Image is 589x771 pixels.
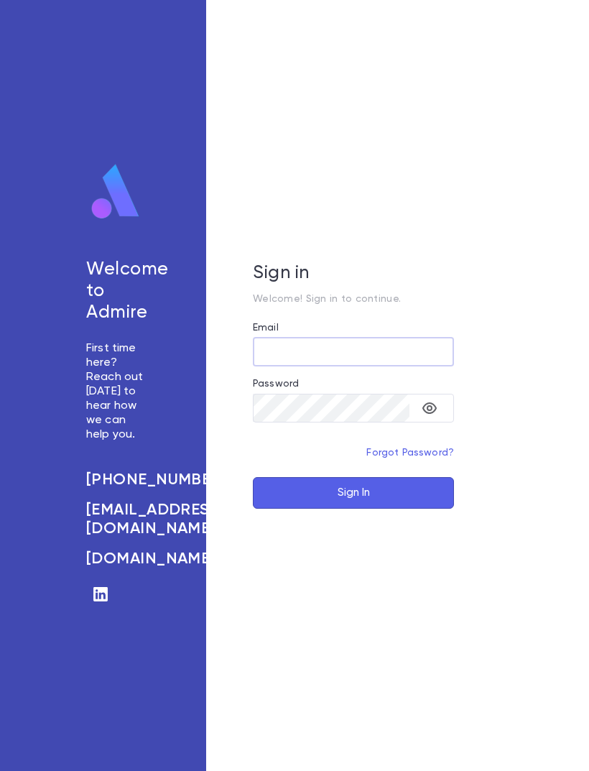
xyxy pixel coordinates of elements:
[86,163,145,221] img: logo
[86,501,149,538] a: [EMAIL_ADDRESS][DOMAIN_NAME]
[253,378,299,389] label: Password
[253,322,279,333] label: Email
[253,477,454,509] button: Sign In
[86,259,149,324] h5: Welcome to Admire
[86,550,149,568] a: [DOMAIN_NAME]
[253,293,454,305] p: Welcome! Sign in to continue.
[253,263,454,285] h5: Sign in
[366,448,454,458] a: Forgot Password?
[86,341,149,442] p: First time here? Reach out [DATE] to hear how we can help you.
[86,471,149,489] a: [PHONE_NUMBER]
[415,394,444,423] button: toggle password visibility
